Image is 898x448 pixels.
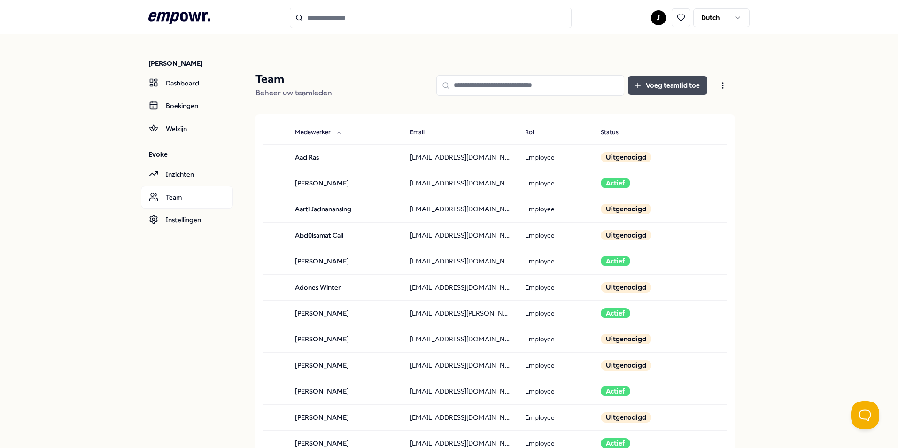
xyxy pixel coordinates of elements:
p: Team [255,72,332,87]
td: [EMAIL_ADDRESS][DOMAIN_NAME] [403,326,518,352]
button: Voeg teamlid toe [628,76,707,95]
p: Evoke [148,150,233,159]
div: Actief [601,256,630,266]
td: Employee [518,222,594,248]
td: [PERSON_NAME] [287,326,403,352]
div: Actief [601,178,630,188]
div: Actief [601,308,630,318]
td: Employee [518,274,594,300]
a: Boekingen [141,94,233,117]
a: Inzichten [141,163,233,185]
td: [EMAIL_ADDRESS][DOMAIN_NAME] [403,248,518,274]
td: [EMAIL_ADDRESS][DOMAIN_NAME] [403,352,518,378]
button: Email [403,124,443,142]
td: [PERSON_NAME] [287,300,403,326]
td: [PERSON_NAME] [287,378,403,404]
button: Open menu [711,76,735,95]
td: Employee [518,144,594,170]
a: Dashboard [141,72,233,94]
span: Beheer uw teamleden [255,88,332,97]
div: Uitgenodigd [601,334,651,344]
td: [EMAIL_ADDRESS][DOMAIN_NAME] [403,144,518,170]
div: Actief [601,386,630,396]
td: Aarti Jadnanansing [287,196,403,222]
td: Employee [518,196,594,222]
input: Search for products, categories or subcategories [290,8,572,28]
td: Abdülsamat Cali [287,222,403,248]
td: [EMAIL_ADDRESS][DOMAIN_NAME] [403,222,518,248]
div: Uitgenodigd [601,360,651,371]
button: Rol [518,124,553,142]
td: Aad Ras [287,144,403,170]
div: Uitgenodigd [601,230,651,240]
td: Employee [518,170,594,196]
a: Team [141,186,233,209]
td: [EMAIL_ADDRESS][DOMAIN_NAME] [403,378,518,404]
td: [PERSON_NAME] [287,170,403,196]
td: [EMAIL_ADDRESS][DOMAIN_NAME] [403,274,518,300]
a: Instellingen [141,209,233,231]
div: Uitgenodigd [601,282,651,293]
button: Status [593,124,637,142]
a: Welzijn [141,117,233,140]
td: Employee [518,248,594,274]
p: [PERSON_NAME] [148,59,233,68]
td: Adones Winter [287,274,403,300]
td: Employee [518,300,594,326]
td: [PERSON_NAME] [287,352,403,378]
td: Employee [518,326,594,352]
button: Medewerker [287,124,349,142]
td: [EMAIL_ADDRESS][DOMAIN_NAME] [403,170,518,196]
td: [EMAIL_ADDRESS][PERSON_NAME][DOMAIN_NAME] [403,300,518,326]
td: [EMAIL_ADDRESS][DOMAIN_NAME] [403,196,518,222]
td: Employee [518,352,594,378]
td: [PERSON_NAME] [287,248,403,274]
div: Uitgenodigd [601,204,651,214]
button: J [651,10,666,25]
iframe: Help Scout Beacon - Open [851,401,879,429]
td: Employee [518,378,594,404]
div: Uitgenodigd [601,152,651,162]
